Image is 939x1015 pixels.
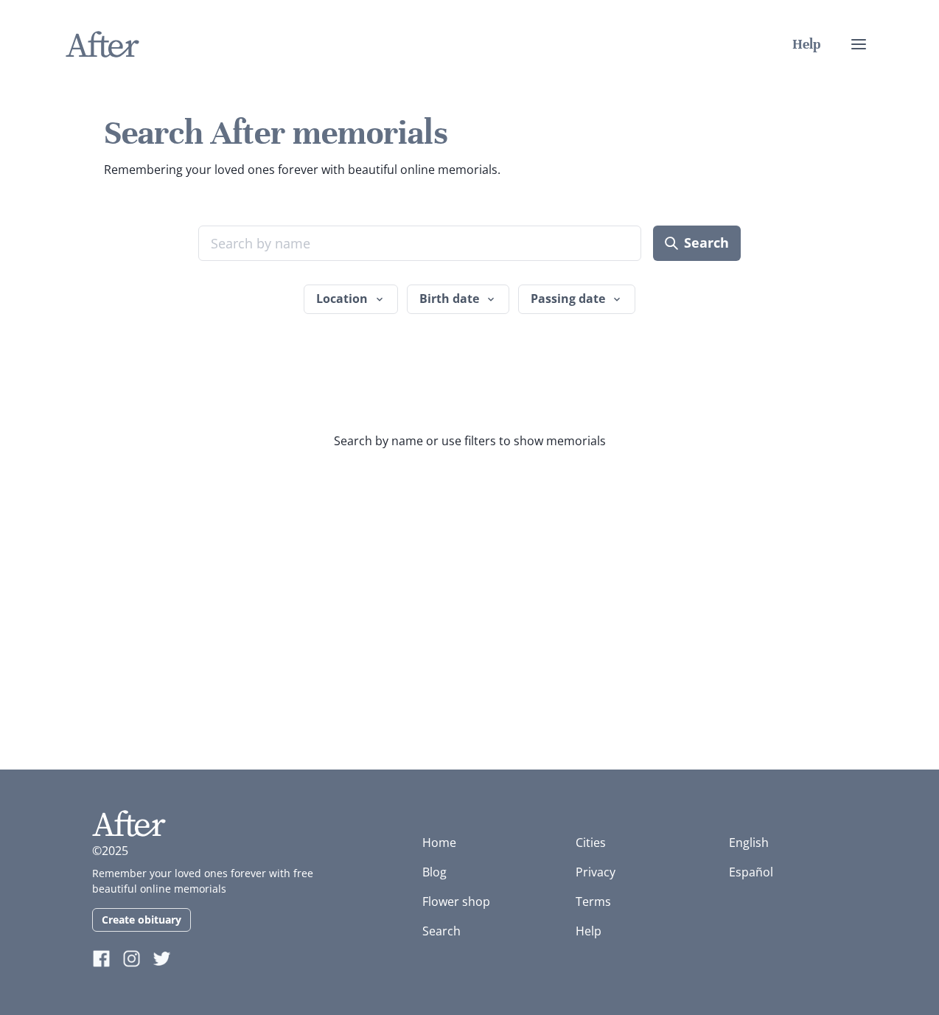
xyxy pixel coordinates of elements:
a: Search [422,923,461,939]
ul: Language list [729,834,847,881]
a: Create obituary [92,908,191,932]
a: Flower shop [422,893,490,910]
input: Search term [198,226,641,261]
button: user menu [844,29,873,59]
p: Search by name or use filters to show memorials [266,432,673,450]
a: English [729,834,769,851]
button: Location [304,285,398,314]
img: Facebook of After [92,949,111,968]
a: Help [576,923,601,939]
a: Español [729,864,773,880]
h1: Search After memorials [104,112,835,155]
ul: Active filters [198,338,741,361]
img: Twitter of After [153,949,171,968]
a: Privacy [576,864,615,880]
button: Birth date [407,285,509,314]
a: Help [792,35,820,52]
img: Instagram of After [122,949,141,968]
nav: Main site navigation links [422,834,540,940]
p: ©2025 [92,842,128,859]
a: Cities [576,834,606,851]
button: Search [653,226,741,261]
p: Remembering your loved ones forever with beautiful online memorials. [104,161,835,178]
button: Passing date [518,285,635,314]
a: Home [422,834,456,851]
p: Remember your loved ones forever with free beautiful online memorials [92,865,328,896]
nav: Help and legal links [576,834,694,940]
a: Terms [576,893,611,910]
a: Blog [422,864,447,880]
